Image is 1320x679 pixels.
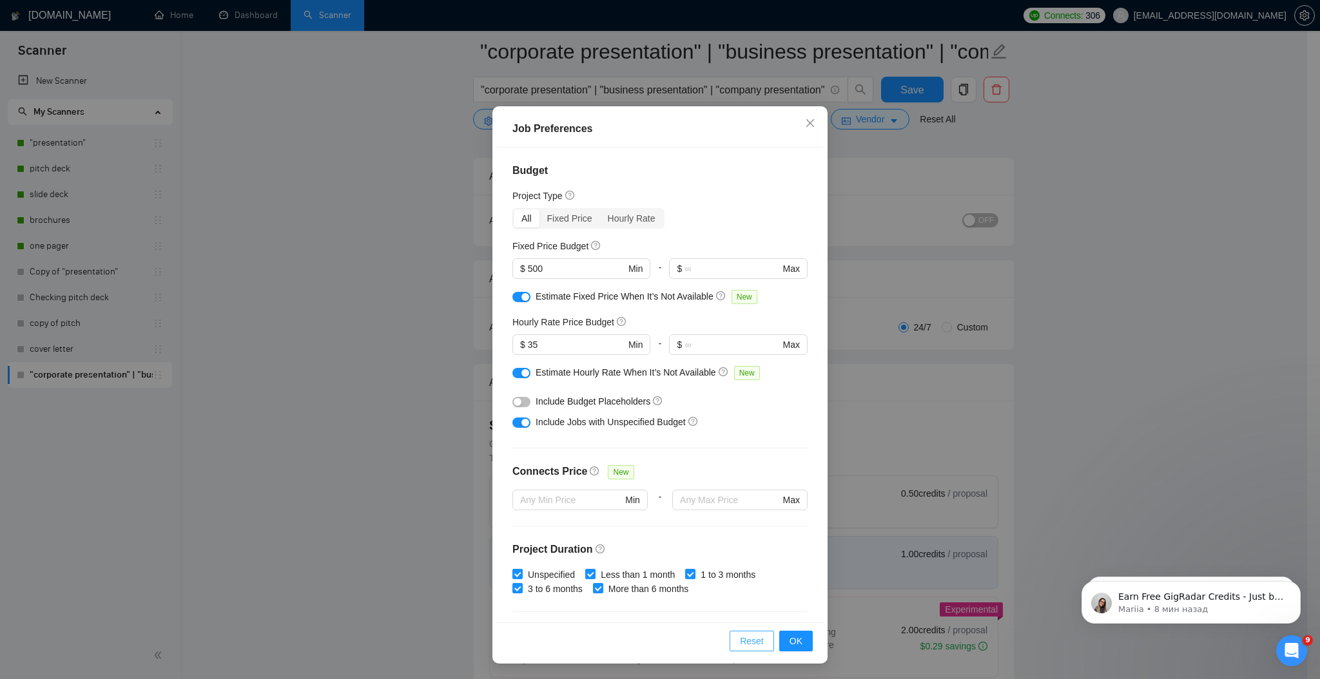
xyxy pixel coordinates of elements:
span: Min [625,493,640,507]
div: Hourly Rate [600,209,663,227]
input: ∞ [684,262,780,276]
span: Include Budget Placeholders [536,396,650,406]
h4: Connects Price [512,464,587,479]
span: More than 6 months [603,582,694,596]
span: Estimate Fixed Price When It’s Not Available [536,291,713,301]
span: question-circle [596,544,606,554]
input: 0 [528,338,626,352]
button: OK [779,631,813,651]
span: Min [628,262,643,276]
span: Max [783,262,800,276]
span: question-circle [617,316,627,327]
h4: Budget [512,163,808,178]
iframe: Intercom live chat [1276,635,1307,666]
div: All [514,209,539,227]
span: question-circle [653,396,663,406]
span: Less than 1 month [596,568,680,582]
input: Any Min Price [520,493,623,507]
span: question-circle [716,291,726,301]
span: Reset [740,634,764,648]
span: 3 to 6 months [523,582,588,596]
span: question-circle [565,190,576,200]
span: New [732,290,757,304]
span: $ [677,338,682,352]
span: question-circle [590,466,600,476]
span: Unspecified [523,568,580,582]
h4: Project Duration [512,542,808,557]
input: Any Max Price [680,493,780,507]
input: ∞ [684,338,780,352]
span: Estimate Hourly Rate When It’s Not Available [536,367,716,378]
div: - [650,258,669,289]
div: Fixed Price [539,209,600,227]
button: Close [793,106,828,141]
span: Min [628,338,643,352]
span: question-circle [591,240,601,251]
span: question-circle [688,416,699,426]
div: - [648,490,672,526]
span: New [608,465,634,479]
span: Max [783,338,800,352]
input: 0 [528,262,626,276]
button: Reset [730,631,774,651]
h5: Fixed Price Budget [512,239,588,253]
span: 1 to 3 months [695,568,761,582]
span: Max [783,493,800,507]
span: New [734,366,760,380]
span: question-circle [719,367,729,377]
span: $ [677,262,682,276]
iframe: To enrich screen reader interactions, please activate Accessibility in Grammarly extension settings [1062,554,1320,644]
div: Job Preferences [512,121,808,137]
h5: Project Type [512,189,563,203]
span: $ [520,262,525,276]
span: Include Jobs with Unspecified Budget [536,417,686,427]
div: - [650,334,669,365]
span: OK [790,634,802,648]
h5: Hourly Rate Price Budget [512,315,614,329]
span: 9 [1303,635,1313,646]
span: close [805,118,815,128]
span: $ [520,338,525,352]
